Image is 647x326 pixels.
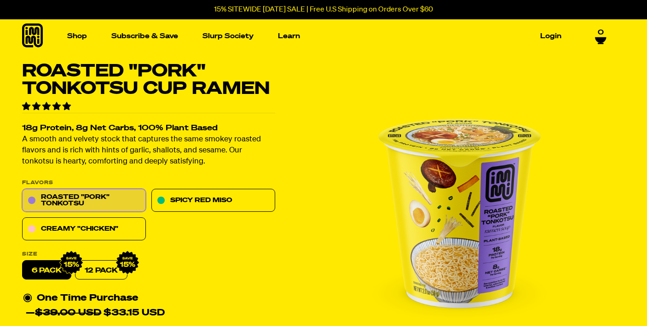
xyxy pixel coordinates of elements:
[214,6,433,14] p: 15% SITEWIDE [DATE] SALE | Free U.S Shipping on Orders Over $60
[26,306,165,320] div: — $33.15 USD
[22,63,275,98] h1: Roasted "Pork" Tonkotsu Cup Ramen
[22,189,146,212] a: Roasted "Pork" Tonkotsu
[116,251,139,275] img: IMG_9632.png
[595,29,607,44] a: 0
[75,261,127,280] a: 12 Pack
[22,125,275,133] h2: 18g Protein, 8g Net Carbs, 100% Plant Based
[64,19,565,53] nav: Main navigation
[23,291,274,320] div: One Time Purchase
[22,180,275,186] p: Flavors
[22,252,275,257] label: Size
[59,251,83,275] img: IMG_9632.png
[199,29,257,43] a: Slurp Society
[598,29,604,37] span: 0
[22,103,73,111] span: 4.75 stars
[22,218,146,241] a: Creamy "Chicken"
[151,189,275,212] a: Spicy Red Miso
[537,29,565,43] a: Login
[274,29,304,43] a: Learn
[22,261,71,280] label: 6 pack
[35,309,101,318] del: $39.00 USD
[108,29,182,43] a: Subscribe & Save
[64,29,91,43] a: Shop
[22,134,275,168] p: A smooth and velvety stock that captures the same smokey roasted flavors and is rich with hints o...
